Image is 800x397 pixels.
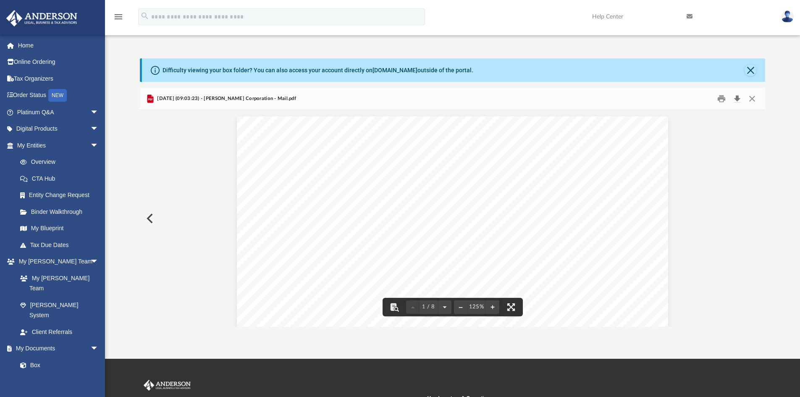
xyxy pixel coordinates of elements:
a: Order StatusNEW [6,87,111,104]
i: menu [113,12,123,22]
span: [DATE] (09:03:23) - [PERSON_NAME] Corporation - Mail.pdf [155,95,296,103]
div: Document Viewer [140,110,766,327]
a: Tax Organizers [6,70,111,87]
span: arrow_drop_down [90,253,107,271]
button: Enter fullscreen [502,298,520,316]
a: My [PERSON_NAME] Team [12,270,103,297]
i: search [140,11,150,21]
div: Difficulty viewing your box folder? You can also access your account directly on outside of the p... [163,66,473,75]
a: Online Ordering [6,54,111,71]
button: Next page [438,298,451,316]
a: menu [113,16,123,22]
button: Zoom in [486,298,499,316]
button: Previous File [140,207,158,230]
a: Tax Due Dates [12,237,111,253]
img: User Pic [781,11,794,23]
img: Anderson Advisors Platinum Portal [142,380,192,391]
a: My [PERSON_NAME] Teamarrow_drop_down [6,253,107,270]
button: Print [713,92,730,105]
button: Download [729,92,745,105]
button: Close [745,64,756,76]
button: Toggle findbar [385,298,404,316]
a: My Entitiesarrow_drop_down [6,137,111,154]
div: NEW [48,89,67,102]
img: Anderson Advisors Platinum Portal [4,10,80,26]
a: Platinum Q&Aarrow_drop_down [6,104,111,121]
a: Client Referrals [12,323,107,340]
button: 1 / 8 [420,298,438,316]
a: [DOMAIN_NAME] [372,67,417,74]
span: arrow_drop_down [90,121,107,138]
span: arrow_drop_down [90,137,107,154]
span: 1 / 8 [420,304,438,310]
a: My Blueprint [12,220,107,237]
a: Overview [12,154,111,171]
div: Current zoom level [467,304,486,310]
a: Digital Productsarrow_drop_down [6,121,111,137]
button: Zoom out [454,298,467,316]
a: My Documentsarrow_drop_down [6,340,107,357]
span: arrow_drop_down [90,340,107,358]
a: Entity Change Request [12,187,111,204]
a: Binder Walkthrough [12,203,111,220]
a: Box [12,357,103,373]
div: File preview [140,110,766,327]
a: CTA Hub [12,170,111,187]
div: Preview [140,88,766,327]
span: arrow_drop_down [90,104,107,121]
a: Home [6,37,111,54]
a: [PERSON_NAME] System [12,297,107,323]
button: Close [745,92,760,105]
